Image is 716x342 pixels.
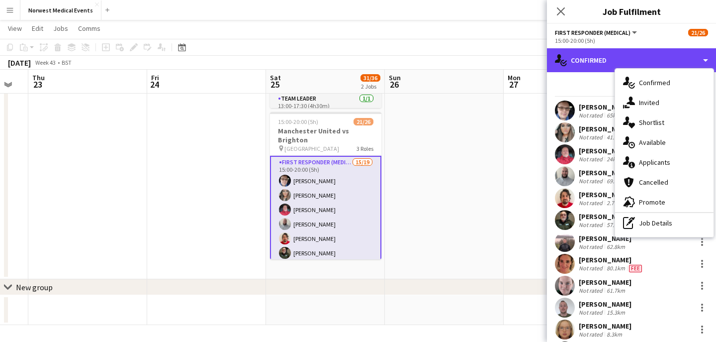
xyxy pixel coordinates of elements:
span: Fri [151,73,159,82]
div: 57.4km [605,221,627,228]
div: Not rated [579,199,605,207]
span: Jobs [53,24,68,33]
div: Not rated [579,264,605,272]
div: New group [16,282,53,292]
button: First Responder (Medical) [555,29,638,36]
div: 80.1km [605,264,627,272]
span: Applicants [639,158,670,167]
a: Edit [28,22,47,35]
div: [PERSON_NAME] [579,255,644,264]
div: Crew has different fees then in role [627,264,644,272]
div: [PERSON_NAME] [579,168,631,177]
span: Mon [508,73,521,82]
a: Comms [74,22,104,35]
span: Available [639,138,666,147]
div: Not rated [579,155,605,163]
div: 8.3km [605,331,624,338]
h3: Manchester United vs Brighton [270,126,381,144]
div: 65km [605,112,623,119]
span: 23 [31,79,45,90]
div: [PERSON_NAME] [579,278,631,287]
div: [PERSON_NAME] [579,190,631,199]
span: Confirmed [639,78,670,87]
div: [PERSON_NAME] [579,103,631,112]
div: [PERSON_NAME] [579,234,631,243]
div: [PERSON_NAME] [579,212,631,221]
div: 61.7km [605,287,627,294]
span: Invited [639,98,659,107]
span: Cancelled [639,178,668,187]
div: Not rated [579,133,605,141]
button: Norwest Medical Events [20,0,101,20]
div: [PERSON_NAME] [579,146,631,155]
span: 21/26 [354,118,373,125]
div: [PERSON_NAME] [579,300,631,309]
span: First Responder (Medical) [555,29,630,36]
div: [PERSON_NAME] [579,322,631,331]
span: 24 [150,79,159,90]
div: 15.3km [605,309,627,316]
span: Week 43 [33,59,58,66]
div: Not rated [579,177,605,185]
span: Edit [32,24,43,33]
span: 3 Roles [357,145,373,152]
h3: Job Fulfilment [547,5,716,18]
span: [GEOGRAPHIC_DATA] [284,145,339,152]
div: Not rated [579,221,605,228]
span: Thu [32,73,45,82]
span: Sat [270,73,281,82]
span: 27 [506,79,521,90]
span: 25 [268,79,281,90]
div: 15:00-20:00 (5h) [555,37,708,44]
div: BST [62,59,72,66]
span: View [8,24,22,33]
div: 2.7km [605,199,624,207]
a: Jobs [49,22,72,35]
div: Confirmed [547,48,716,72]
span: Fee [629,265,642,272]
div: Not rated [579,243,605,250]
div: 2 Jobs [361,83,380,90]
div: Job Details [615,213,714,233]
div: Not rated [579,331,605,338]
span: Shortlist [639,118,664,127]
span: 21/26 [688,29,708,36]
div: [PERSON_NAME] [579,124,631,133]
div: Not rated [579,112,605,119]
span: 26 [387,79,401,90]
div: 62.8km [605,243,627,250]
span: Promote [639,198,665,207]
span: Comms [78,24,100,33]
div: 69.3km [605,177,627,185]
div: Not rated [579,309,605,316]
span: Sun [389,73,401,82]
div: 24km [605,155,623,163]
app-job-card: 15:00-20:00 (5h)21/26Manchester United vs Brighton [GEOGRAPHIC_DATA]3 RolesFirst Responder (Medic... [270,112,381,259]
div: Not rated [579,287,605,294]
div: [DATE] [8,58,31,68]
div: 41.7km [605,133,627,141]
span: 31/36 [360,74,380,82]
span: 15:00-20:00 (5h) [278,118,318,125]
a: View [4,22,26,35]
